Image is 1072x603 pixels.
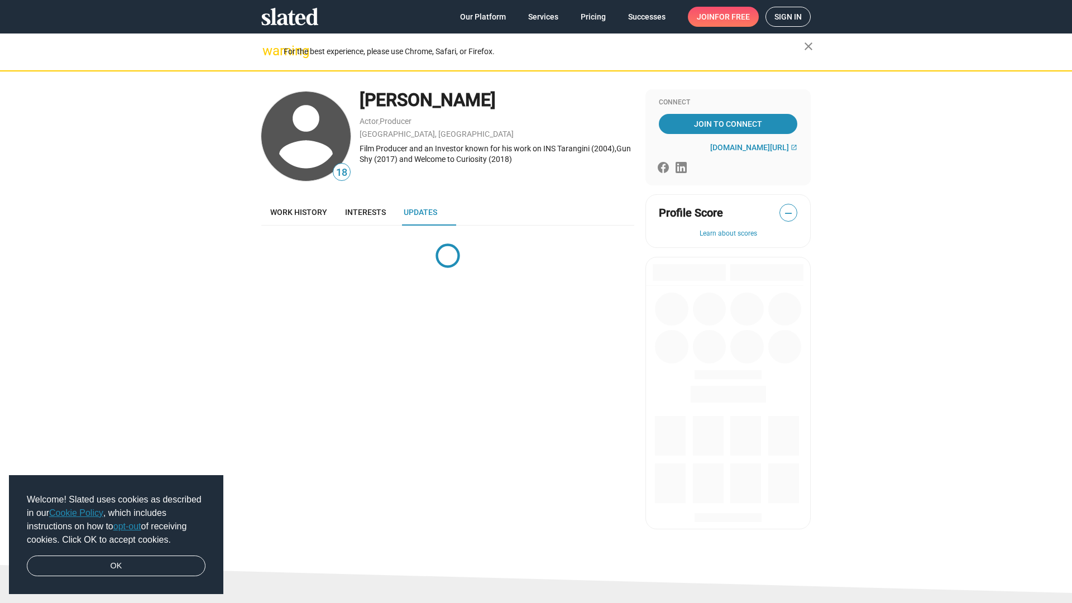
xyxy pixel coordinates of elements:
span: — [780,206,797,221]
div: Connect [659,98,797,107]
span: Join [697,7,750,27]
a: Services [519,7,567,27]
mat-icon: warning [262,44,276,58]
span: Sign in [774,7,802,26]
a: Updates [395,199,446,226]
a: Sign in [765,7,811,27]
a: dismiss cookie message [27,556,205,577]
a: Work history [261,199,336,226]
a: Cookie Policy [49,508,103,518]
span: [DOMAIN_NAME][URL] [710,143,789,152]
a: Join To Connect [659,114,797,134]
a: Pricing [572,7,615,27]
span: Our Platform [460,7,506,27]
a: Interests [336,199,395,226]
a: [GEOGRAPHIC_DATA], [GEOGRAPHIC_DATA] [360,130,514,138]
div: Film Producer and an Investor known for his work on INS Tarangini (2004),Gun Shy (2017) and Welco... [360,143,634,164]
span: Work history [270,208,327,217]
span: Interests [345,208,386,217]
span: for free [715,7,750,27]
a: Producer [380,117,411,126]
div: [PERSON_NAME] [360,88,634,112]
span: Updates [404,208,437,217]
a: Joinfor free [688,7,759,27]
span: Profile Score [659,205,723,221]
a: opt-out [113,521,141,531]
span: Pricing [581,7,606,27]
span: Successes [628,7,666,27]
a: [DOMAIN_NAME][URL] [710,143,797,152]
button: Learn about scores [659,229,797,238]
div: For the best experience, please use Chrome, Safari, or Firefox. [284,44,804,59]
mat-icon: open_in_new [791,144,797,151]
span: 18 [333,165,350,180]
mat-icon: close [802,40,815,53]
a: Successes [619,7,674,27]
span: Welcome! Slated uses cookies as described in our , which includes instructions on how to of recei... [27,493,205,547]
span: , [379,119,380,125]
a: Our Platform [451,7,515,27]
div: cookieconsent [9,475,223,595]
a: Actor [360,117,379,126]
span: Services [528,7,558,27]
span: Join To Connect [661,114,795,134]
